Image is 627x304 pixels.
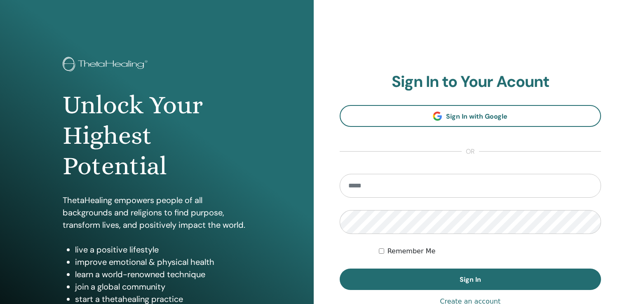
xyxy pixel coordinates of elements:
[379,246,601,256] div: Keep me authenticated indefinitely or until I manually logout
[340,105,601,127] a: Sign In with Google
[387,246,436,256] label: Remember Me
[340,269,601,290] button: Sign In
[63,194,251,231] p: ThetaHealing empowers people of all backgrounds and religions to find purpose, transform lives, a...
[446,112,507,121] span: Sign In with Google
[340,72,601,91] h2: Sign In to Your Acount
[460,275,481,284] span: Sign In
[462,147,479,157] span: or
[75,281,251,293] li: join a global community
[75,268,251,281] li: learn a world-renowned technique
[63,90,251,182] h1: Unlock Your Highest Potential
[75,256,251,268] li: improve emotional & physical health
[75,243,251,256] li: live a positive lifestyle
